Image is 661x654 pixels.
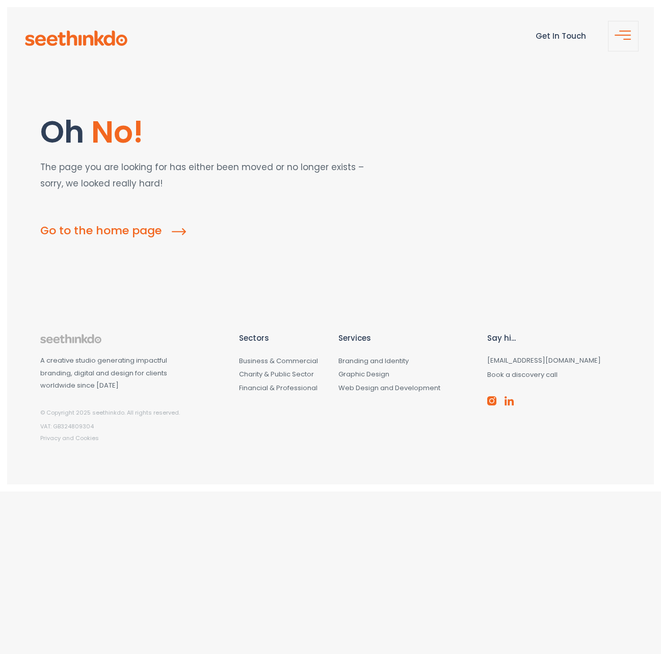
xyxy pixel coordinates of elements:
[487,370,558,379] a: Book a discovery call
[487,356,601,365] a: [EMAIL_ADDRESS][DOMAIN_NAME]
[40,223,162,238] span: Go to the home page
[338,383,440,393] a: Web Design and Development
[239,334,323,343] h6: Sectors
[338,356,409,366] a: Branding and Identity
[487,396,496,405] img: instagram-brand.png
[40,111,84,153] span: Oh
[487,334,621,343] h6: Say hi...
[40,159,373,192] p: The page you are looking for has either been moved or no longer exists – sorry, we looked really ...
[40,355,224,392] p: A creative studio generating impactful branding, digital and design for clients worldwide since [...
[40,223,186,238] a: Go to the home page
[505,396,514,405] img: linkedin-brand.png
[25,31,127,46] img: see-think-do-logo.png
[239,356,318,366] a: Business & Commercial
[40,434,99,442] a: Privacy and Cookies
[40,334,101,343] img: footer-logo.png
[40,115,373,149] h1: Oh No!
[536,31,586,41] a: Get In Touch
[239,383,318,393] a: Financial & Professional
[338,334,472,343] h6: Services
[91,111,143,153] span: No!
[40,407,224,418] p: © Copyright 2025 seethinkdo. All rights reserved.
[239,369,314,379] a: Charity & Public Sector
[338,369,389,379] a: Graphic Design
[40,421,224,432] p: VAT: GB324809304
